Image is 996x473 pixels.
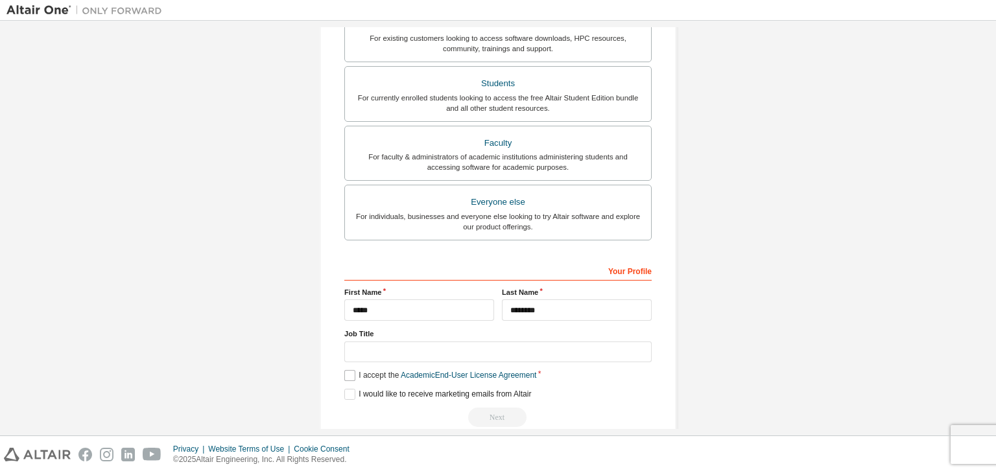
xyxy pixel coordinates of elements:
[344,260,652,281] div: Your Profile
[143,448,161,461] img: youtube.svg
[353,134,643,152] div: Faculty
[353,152,643,172] div: For faculty & administrators of academic institutions administering students and accessing softwa...
[173,454,357,465] p: © 2025 Altair Engineering, Inc. All Rights Reserved.
[502,287,652,297] label: Last Name
[353,93,643,113] div: For currently enrolled students looking to access the free Altair Student Edition bundle and all ...
[344,408,652,427] div: Read and acccept EULA to continue
[344,287,494,297] label: First Name
[353,211,643,232] div: For individuals, businesses and everyone else looking to try Altair software and explore our prod...
[294,444,357,454] div: Cookie Consent
[208,444,294,454] div: Website Terms of Use
[401,371,536,380] a: Academic End-User License Agreement
[353,193,643,211] div: Everyone else
[100,448,113,461] img: instagram.svg
[78,448,92,461] img: facebook.svg
[173,444,208,454] div: Privacy
[353,75,643,93] div: Students
[4,448,71,461] img: altair_logo.svg
[344,329,652,339] label: Job Title
[353,33,643,54] div: For existing customers looking to access software downloads, HPC resources, community, trainings ...
[6,4,169,17] img: Altair One
[344,389,531,400] label: I would like to receive marketing emails from Altair
[344,370,536,381] label: I accept the
[121,448,135,461] img: linkedin.svg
